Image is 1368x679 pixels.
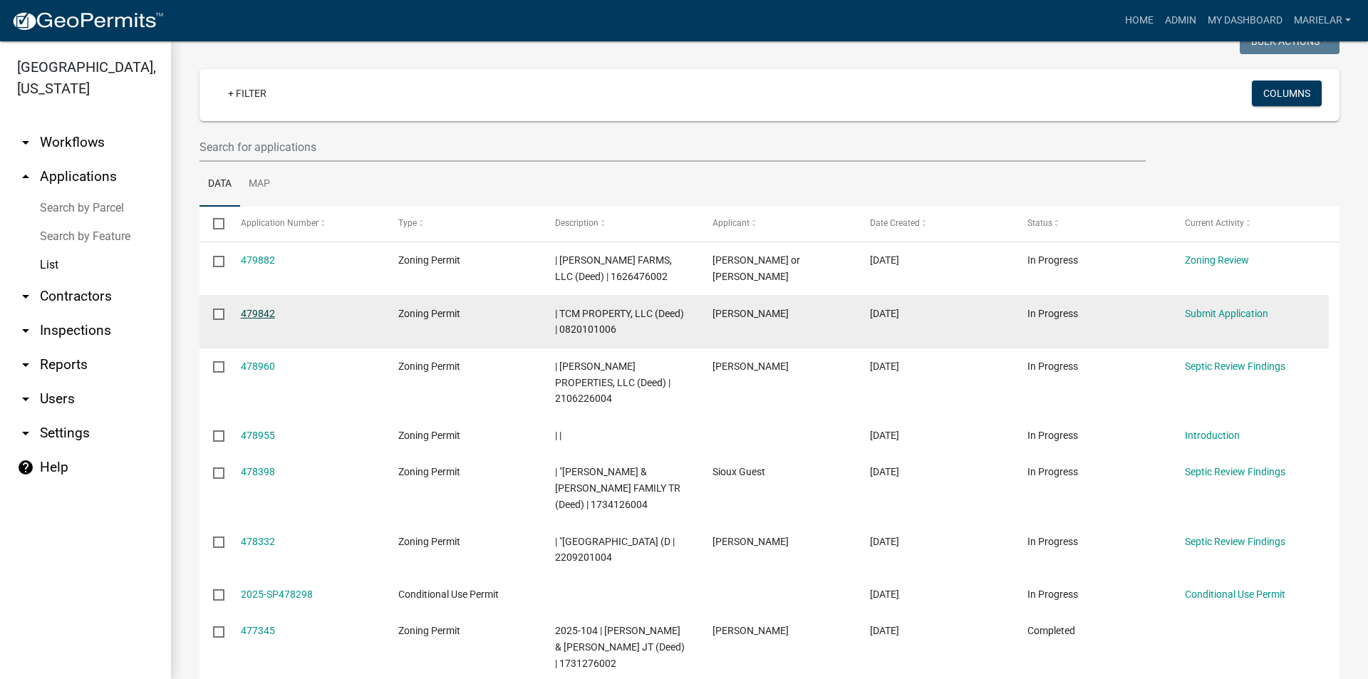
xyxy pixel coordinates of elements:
[870,308,899,319] span: 09/17/2025
[699,207,856,241] datatable-header-cell: Applicant
[1185,308,1268,319] a: Submit Application
[241,589,313,600] a: 2025-SP478298
[17,288,34,305] i: arrow_drop_down
[1027,536,1078,547] span: In Progress
[1119,7,1159,34] a: Home
[712,361,789,372] span: Zachery dean Oolman
[555,308,684,336] span: | TCM PROPERTY, LLC (Deed) | 0820101006
[199,207,227,241] datatable-header-cell: Select
[712,625,789,636] span: Dale Bolkema
[870,589,899,600] span: 09/15/2025
[856,207,1014,241] datatable-header-cell: Date Created
[398,589,499,600] span: Conditional Use Permit
[1014,207,1171,241] datatable-header-cell: Status
[17,168,34,185] i: arrow_drop_up
[1027,430,1078,441] span: In Progress
[384,207,541,241] datatable-header-cell: Type
[398,466,460,477] span: Zoning Permit
[1027,218,1052,228] span: Status
[17,356,34,373] i: arrow_drop_down
[1027,466,1078,477] span: In Progress
[555,430,561,441] span: | |
[17,459,34,476] i: help
[870,536,899,547] span: 09/15/2025
[398,361,460,372] span: Zoning Permit
[555,361,670,405] span: | LEUSINK PROPERTIES, LLC (Deed) | 2106226004
[1027,625,1075,636] span: Completed
[1288,7,1357,34] a: marielar
[870,466,899,477] span: 09/15/2025
[1185,466,1285,477] a: Septic Review Findings
[241,361,275,372] a: 478960
[555,536,675,564] span: | "SIOUX COUNTY REGIONAL AIRPORT AGENCY (D | 2209201004
[712,536,789,547] span: Brad Wiersma
[712,254,800,282] span: Eric or Jessica Oolman
[870,254,899,266] span: 09/17/2025
[1185,254,1249,266] a: Zoning Review
[241,218,318,228] span: Application Number
[555,254,672,282] span: | OOLMAN, ROGER FARMS, LLC (Deed) | 1626476002
[712,308,789,319] span: Tim Maassen
[555,625,685,669] span: 2025-104 | BOLKEMA, DALE A. & DYLA D. JT (Deed) | 1731276002
[241,536,275,547] a: 478332
[1171,207,1329,241] datatable-header-cell: Current Activity
[555,218,598,228] span: Description
[1185,536,1285,547] a: Septic Review Findings
[398,536,460,547] span: Zoning Permit
[398,254,460,266] span: Zoning Permit
[398,625,460,636] span: Zoning Permit
[1185,218,1244,228] span: Current Activity
[1185,430,1240,441] a: Introduction
[17,322,34,339] i: arrow_drop_down
[17,134,34,151] i: arrow_drop_down
[241,625,275,636] a: 477345
[241,430,275,441] a: 478955
[555,466,680,510] span: | "NETTEN, VERLYN & CARLA FAMILY TR (Deed) | 1734126004
[17,425,34,442] i: arrow_drop_down
[241,308,275,319] a: 479842
[398,218,417,228] span: Type
[398,308,460,319] span: Zoning Permit
[1027,589,1078,600] span: In Progress
[712,466,765,477] span: Sioux Guest
[227,207,384,241] datatable-header-cell: Application Number
[1027,361,1078,372] span: In Progress
[541,207,699,241] datatable-header-cell: Description
[870,218,920,228] span: Date Created
[870,430,899,441] span: 09/15/2025
[1185,589,1285,600] a: Conditional Use Permit
[1252,81,1322,106] button: Columns
[17,390,34,408] i: arrow_drop_down
[712,218,750,228] span: Applicant
[1159,7,1202,34] a: Admin
[199,162,240,207] a: Data
[1027,308,1078,319] span: In Progress
[870,361,899,372] span: 09/15/2025
[1185,361,1285,372] a: Septic Review Findings
[241,466,275,477] a: 478398
[1027,254,1078,266] span: In Progress
[217,81,278,106] a: + Filter
[241,254,275,266] a: 479882
[398,430,460,441] span: Zoning Permit
[1240,28,1339,54] button: Bulk Actions
[1202,7,1288,34] a: My Dashboard
[870,625,899,636] span: 09/11/2025
[240,162,279,207] a: Map
[199,133,1146,162] input: Search for applications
